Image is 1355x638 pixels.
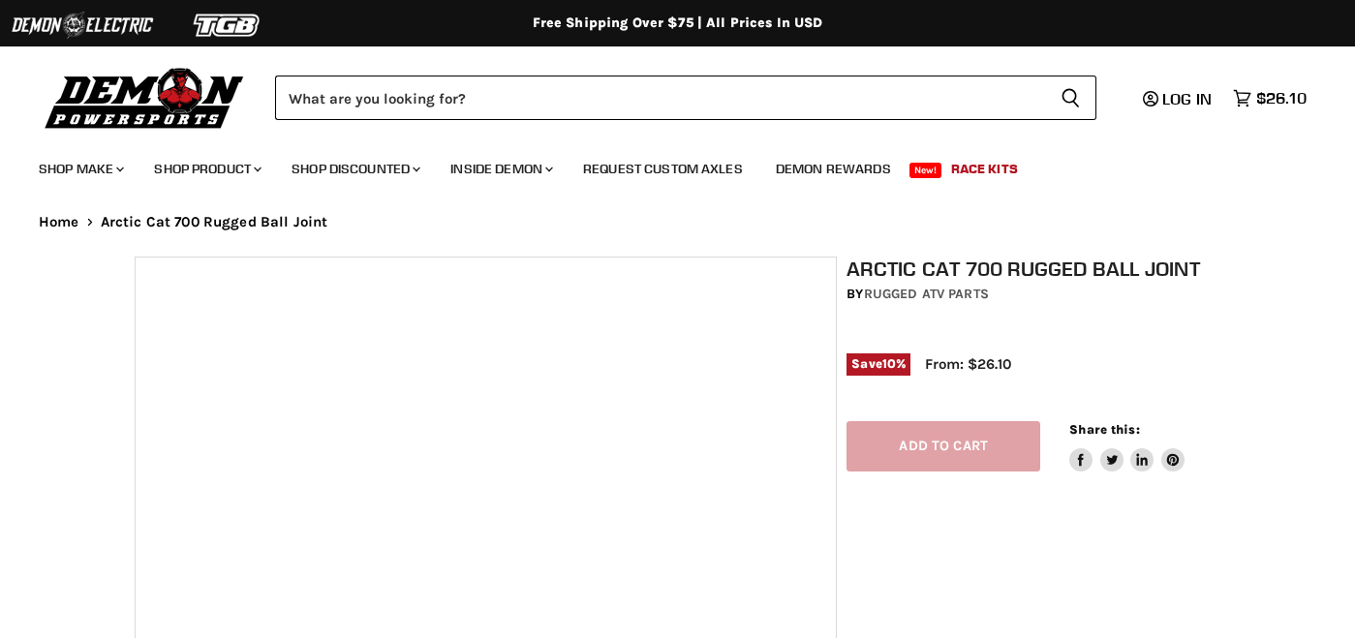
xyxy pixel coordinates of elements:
[847,284,1230,305] div: by
[436,149,565,189] a: Inside Demon
[864,286,989,302] a: Rugged ATV Parts
[1045,76,1096,120] button: Search
[761,149,906,189] a: Demon Rewards
[39,63,251,132] img: Demon Powersports
[925,355,1011,373] span: From: $26.10
[1223,84,1316,112] a: $26.10
[139,149,273,189] a: Shop Product
[847,353,910,375] span: Save %
[277,149,432,189] a: Shop Discounted
[24,141,1302,189] ul: Main menu
[39,214,79,230] a: Home
[275,76,1045,120] input: Search
[882,356,896,371] span: 10
[1069,421,1185,472] aside: Share this:
[937,149,1032,189] a: Race Kits
[24,149,136,189] a: Shop Make
[10,7,155,44] img: Demon Electric Logo 2
[1134,90,1223,107] a: Log in
[101,214,328,230] span: Arctic Cat 700 Rugged Ball Joint
[275,76,1096,120] form: Product
[909,163,942,178] span: New!
[847,257,1230,281] h1: Arctic Cat 700 Rugged Ball Joint
[1256,89,1307,107] span: $26.10
[1069,422,1139,437] span: Share this:
[1162,89,1212,108] span: Log in
[155,7,300,44] img: TGB Logo 2
[569,149,757,189] a: Request Custom Axles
